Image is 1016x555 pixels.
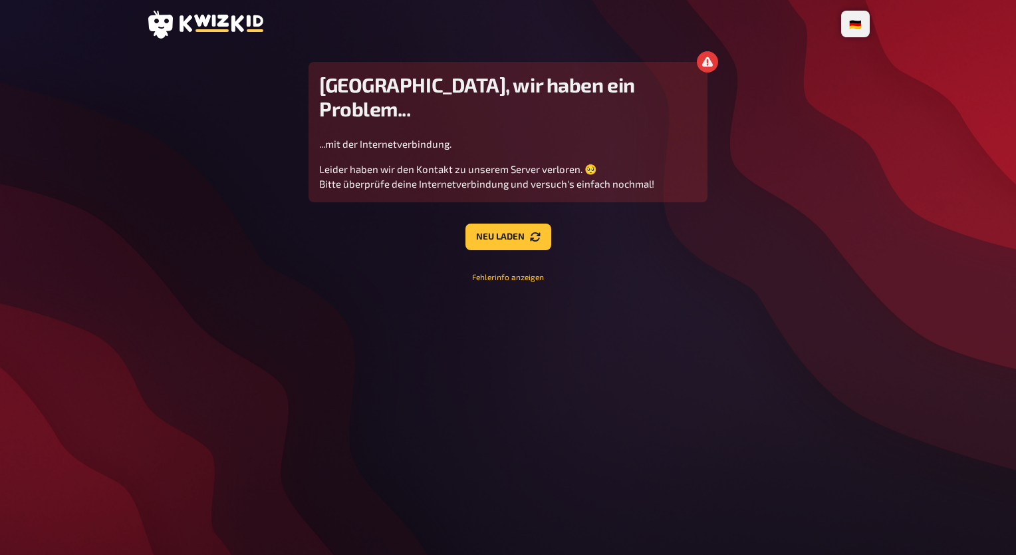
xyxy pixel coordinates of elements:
[319,73,697,120] h2: [GEOGRAPHIC_DATA], wir haben ein Problem...
[319,136,654,152] p: ...mit der Internetverbindung.
[844,13,867,35] li: 🇩🇪
[465,224,551,250] button: Neu laden
[319,162,654,192] p: Leider haben wir den Kontakt zu unserem Server verloren. 🥺 Bitte überprüfe deine Internetverbindu...
[472,272,544,283] button: Fehlerinfo anzeigen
